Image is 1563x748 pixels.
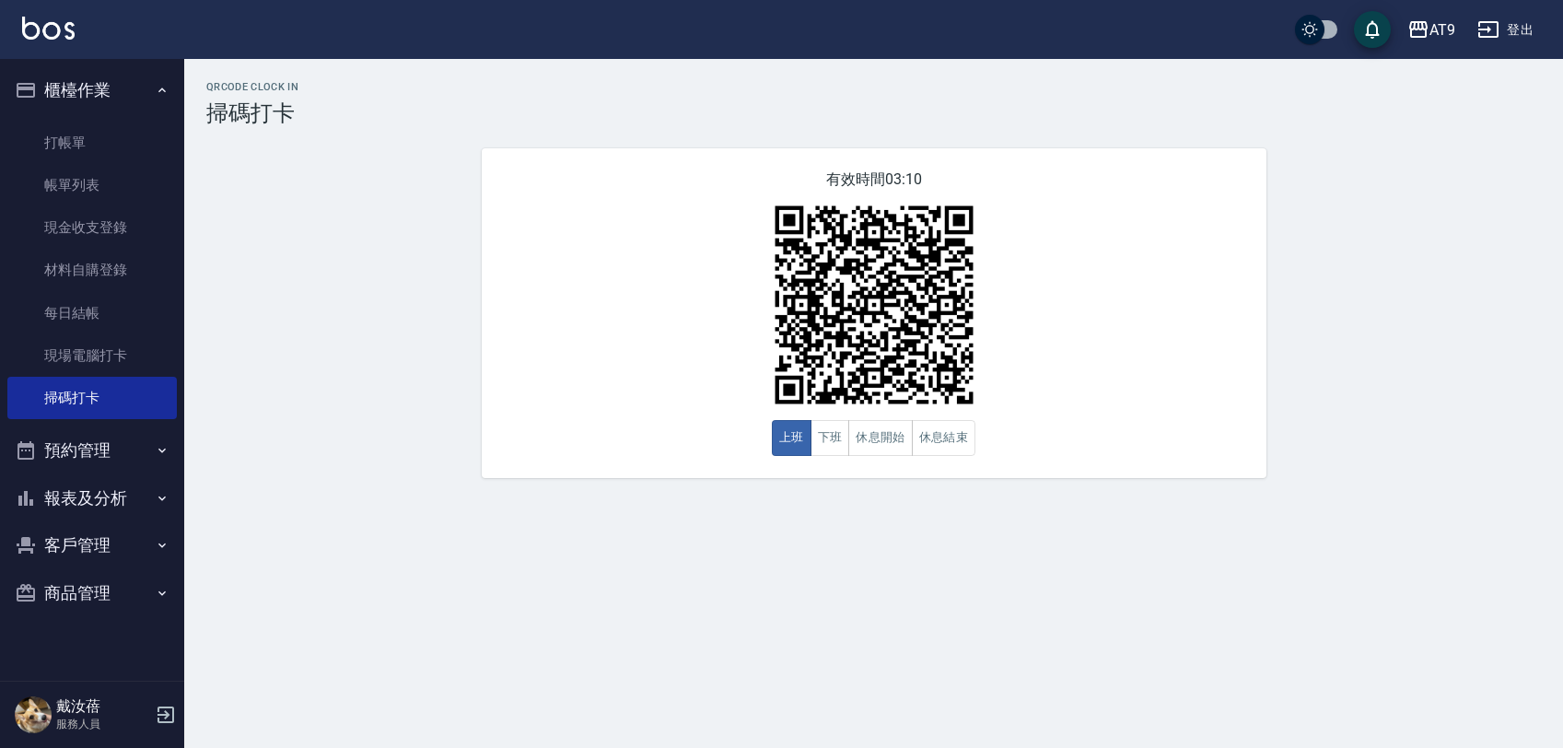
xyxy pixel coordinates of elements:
div: AT9 [1429,18,1455,41]
button: 商品管理 [7,569,177,617]
a: 材料自購登錄 [7,249,177,291]
h3: 掃碼打卡 [206,100,1541,126]
h5: 戴汝蓓 [56,697,150,716]
button: 下班 [811,420,850,456]
button: save [1354,11,1391,48]
a: 打帳單 [7,122,177,164]
button: 客戶管理 [7,521,177,569]
p: 服務人員 [56,716,150,732]
img: Logo [22,17,75,40]
a: 每日結帳 [7,292,177,334]
div: 有效時間 03:10 [482,148,1266,478]
button: 登出 [1470,13,1541,47]
button: 休息結束 [912,420,976,456]
button: 上班 [772,420,811,456]
h2: QRcode Clock In [206,81,1541,93]
button: AT9 [1400,11,1463,49]
button: 櫃檯作業 [7,66,177,114]
button: 報表及分析 [7,474,177,522]
a: 帳單列表 [7,164,177,206]
img: Person [15,696,52,733]
a: 現金收支登錄 [7,206,177,249]
a: 現場電腦打卡 [7,334,177,377]
button: 休息開始 [848,420,913,456]
a: 掃碼打卡 [7,377,177,419]
button: 預約管理 [7,427,177,474]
